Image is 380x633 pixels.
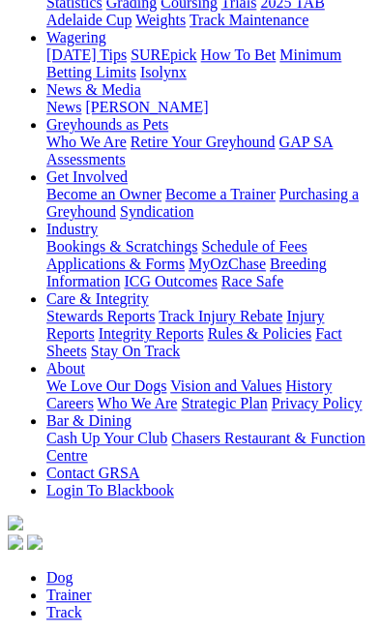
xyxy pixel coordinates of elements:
div: Bar & Dining [46,430,372,465]
div: Wagering [46,46,372,81]
img: logo-grsa-white.png [8,515,23,530]
a: Wagering [46,29,106,45]
a: Race Safe [221,273,283,289]
a: Track Injury Rebate [159,308,282,324]
a: Dog [46,569,73,586]
a: ICG Outcomes [124,273,217,289]
a: Who We Are [98,395,178,411]
a: How To Bet [201,46,277,63]
a: We Love Our Dogs [46,377,166,394]
a: Careers [46,395,94,411]
a: Bar & Dining [46,412,132,429]
a: Bookings & Scratchings [46,238,197,255]
a: Track Maintenance [190,12,308,28]
a: Retire Your Greyhound [131,134,276,150]
a: [DATE] Tips [46,46,127,63]
a: Care & Integrity [46,290,149,307]
a: Injury Reports [46,308,325,342]
a: Trainer [46,587,92,603]
a: Track [46,604,82,620]
a: About [46,360,85,377]
a: News [46,99,81,115]
div: About [46,377,372,412]
a: Fact Sheets [46,325,342,359]
a: Weights [135,12,186,28]
a: Stay On Track [91,343,180,359]
a: Privacy Policy [272,395,363,411]
a: Purchasing a Greyhound [46,186,359,220]
a: Schedule of Fees [201,238,307,255]
a: SUREpick [131,46,196,63]
a: Breeding Information [46,256,327,289]
a: Minimum Betting Limits [46,46,341,80]
a: Become an Owner [46,186,161,202]
a: Get Involved [46,168,128,185]
a: Contact GRSA [46,465,139,481]
div: News & Media [46,99,372,116]
a: Chasers Restaurant & Function Centre [46,430,365,464]
a: Strategic Plan [181,395,267,411]
a: Syndication [120,203,193,220]
img: twitter.svg [27,534,43,550]
div: Greyhounds as Pets [46,134,372,168]
a: Industry [46,221,98,237]
div: Industry [46,238,372,290]
a: Greyhounds as Pets [46,116,168,133]
a: Integrity Reports [99,325,204,342]
a: Isolynx [140,64,187,80]
img: facebook.svg [8,534,23,550]
a: Who We Are [46,134,127,150]
a: MyOzChase [189,256,266,272]
a: Login To Blackbook [46,482,174,498]
a: History [285,377,332,394]
a: Become a Trainer [165,186,276,202]
div: Care & Integrity [46,308,372,360]
a: News & Media [46,81,141,98]
a: Stewards Reports [46,308,155,324]
a: GAP SA Assessments [46,134,333,167]
a: Vision and Values [170,377,281,394]
div: Get Involved [46,186,372,221]
a: Rules & Policies [208,325,312,342]
a: [PERSON_NAME] [85,99,208,115]
a: Cash Up Your Club [46,430,167,446]
a: Applications & Forms [46,256,185,272]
